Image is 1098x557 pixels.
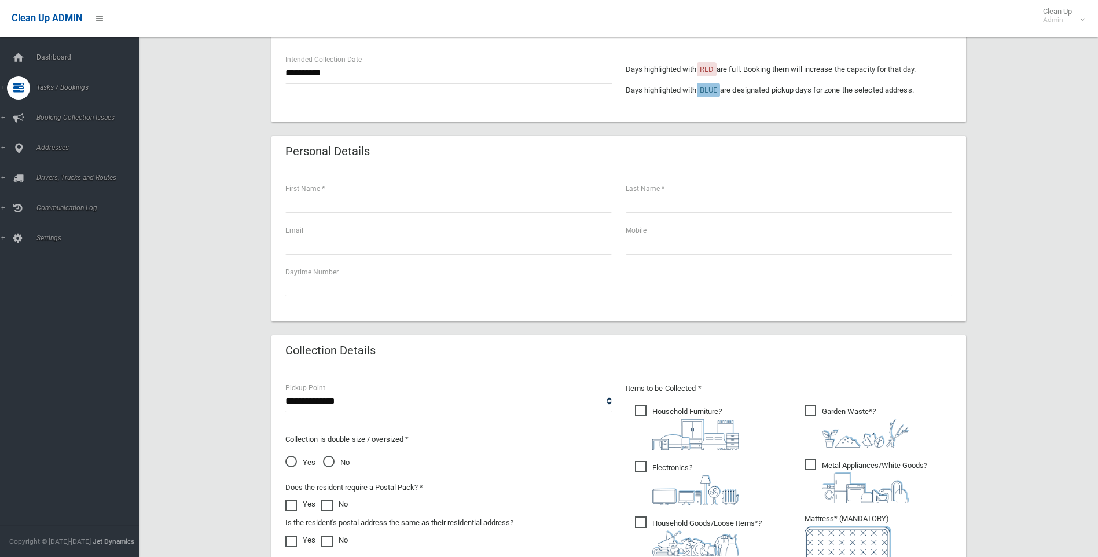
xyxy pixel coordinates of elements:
i: ? [822,461,927,503]
img: 36c1b0289cb1767239cdd3de9e694f19.png [822,472,909,503]
span: Tasks / Bookings [33,83,148,91]
label: No [321,533,348,547]
span: BLUE [700,86,717,94]
p: Days highlighted with are designated pickup days for zone the selected address. [626,83,952,97]
small: Admin [1043,16,1072,24]
label: Yes [285,533,315,547]
strong: Jet Dynamics [93,537,134,545]
span: Settings [33,234,148,242]
span: Yes [285,456,315,470]
span: Metal Appliances/White Goods [805,459,927,503]
span: Communication Log [33,204,148,212]
i: ? [822,407,909,448]
span: Drivers, Trucks and Routes [33,174,148,182]
span: Household Furniture [635,405,739,450]
span: Dashboard [33,53,148,61]
span: No [323,456,350,470]
img: b13cc3517677393f34c0a387616ef184.png [652,530,739,556]
span: Addresses [33,144,148,152]
span: Booking Collection Issues [33,113,148,122]
i: ? [652,519,762,556]
label: No [321,497,348,511]
span: Garden Waste* [805,405,909,448]
img: aa9efdbe659d29b613fca23ba79d85cb.png [652,419,739,450]
span: Clean Up [1037,7,1084,24]
span: RED [700,65,714,74]
p: Collection is double size / oversized * [285,433,612,446]
span: Electronics [635,461,739,505]
p: Days highlighted with are full. Booking them will increase the capacity for that day. [626,63,952,76]
label: Does the resident require a Postal Pack? * [285,481,423,494]
header: Personal Details [271,140,384,163]
header: Collection Details [271,339,390,362]
i: ? [652,463,739,505]
i: ? [652,407,739,450]
img: 394712a680b73dbc3d2a6a3a7ffe5a07.png [652,475,739,505]
img: 4fd8a5c772b2c999c83690221e5242e0.png [822,419,909,448]
p: Items to be Collected * [626,382,952,395]
label: Yes [285,497,315,511]
span: Clean Up ADMIN [12,13,82,24]
span: Copyright © [DATE]-[DATE] [9,537,91,545]
label: Is the resident's postal address the same as their residential address? [285,516,513,530]
span: Household Goods/Loose Items* [635,516,762,556]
